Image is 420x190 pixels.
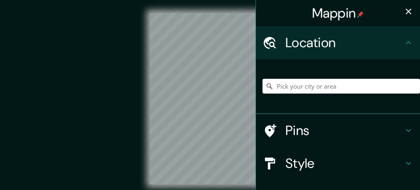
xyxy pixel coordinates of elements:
h4: Pins [285,122,404,139]
canvas: Map [150,13,271,184]
div: Style [256,147,420,180]
img: pin-icon.png [357,11,364,18]
input: Pick your city or area [262,79,420,94]
h4: Style [285,155,404,172]
h4: Location [285,34,404,51]
div: Location [256,26,420,59]
div: Pins [256,114,420,147]
h4: Mappin [312,5,364,21]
